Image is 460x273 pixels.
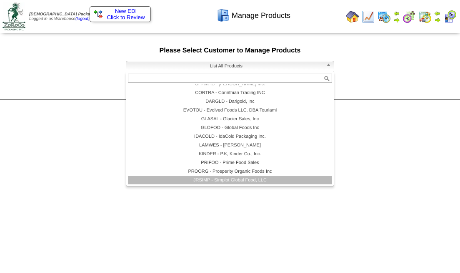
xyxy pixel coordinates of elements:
[434,17,441,23] img: arrowright.gif
[29,12,99,21] span: Logged in as Warehouse
[128,89,332,97] li: CORTRA - Corinthian Trading INC
[128,106,332,115] li: EVOTOU - Evolved Foods LLC. DBA Tourlami
[128,141,332,150] li: LAMWES - [PERSON_NAME]
[128,159,332,167] li: PRIFOO - Prime Food Sales
[434,10,441,17] img: arrowleft.gif
[128,167,332,176] li: PROORG - Prosperity Organic Foods Inc
[160,47,301,54] span: Please Select Customer to Manage Products
[128,124,332,132] li: GLOFOO - Global Foods Inc
[418,10,432,23] img: calendarinout.gif
[75,17,90,21] a: (logout)
[128,132,332,141] li: IDACOLD - IdaCold Packaging Inc.
[128,115,332,124] li: GLASAL - Glacier Sales, Inc
[115,8,137,14] span: New EDI
[94,14,146,20] span: Click to Review
[2,2,25,30] img: zoroco-logo-small.webp
[29,12,99,17] span: [DEMOGRAPHIC_DATA] Packaging
[232,11,290,20] span: Manage Products
[393,17,400,23] img: arrowright.gif
[128,97,332,106] li: DARGLD - Darigold, Inc
[217,9,230,22] img: cabinet.gif
[393,10,400,17] img: arrowleft.gif
[128,176,332,185] li: JRSIMP - Simplot Global Food, LLC
[94,10,102,18] img: ediSmall.gif
[402,10,416,23] img: calendarblend.gif
[94,8,146,20] a: New EDI Click to Review
[362,10,375,23] img: line_graph.gif
[377,10,391,23] img: calendarprod.gif
[130,61,323,71] span: List All Products
[128,150,332,159] li: KINDER - P.K, Kinder Co., Inc.
[443,10,457,23] img: calendarcustomer.gif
